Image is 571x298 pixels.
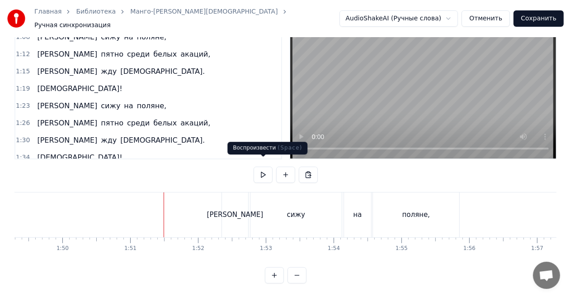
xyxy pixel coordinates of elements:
[130,7,278,16] a: Манго-[PERSON_NAME][DEMOGRAPHIC_DATA]
[514,10,564,27] button: Сохранить
[463,245,476,252] div: 1:56
[36,152,123,163] span: [DEMOGRAPHIC_DATA]!
[126,118,151,128] span: среди
[152,118,178,128] span: белых
[287,210,305,220] div: сижу
[100,101,121,111] span: сижу
[531,245,543,252] div: 1:57
[136,32,168,42] span: поляне,
[76,7,116,16] a: Библиотека
[36,101,98,111] span: [PERSON_NAME]
[100,66,118,77] span: жду
[16,153,30,162] span: 1:34
[16,101,30,111] span: 1:23
[192,245,204,252] div: 1:52
[36,118,98,128] span: [PERSON_NAME]
[36,66,98,77] span: [PERSON_NAME]
[328,245,340,252] div: 1:54
[260,245,272,252] div: 1:53
[278,144,302,151] span: ( Space )
[36,135,98,145] span: [PERSON_NAME]
[119,135,206,145] span: [DEMOGRAPHIC_DATA].
[34,21,111,30] span: Ручная синхронизация
[100,49,124,59] span: пятно
[16,119,30,128] span: 1:26
[123,101,134,111] span: на
[119,66,206,77] span: [DEMOGRAPHIC_DATA].
[353,210,362,220] div: на
[36,32,98,42] span: [PERSON_NAME]
[100,135,118,145] span: жду
[124,245,137,252] div: 1:51
[100,118,124,128] span: пятно
[462,10,510,27] button: Отменить
[34,7,340,30] nav: breadcrumb
[126,49,151,59] span: среди
[207,210,264,220] div: [PERSON_NAME]
[152,49,178,59] span: белых
[57,245,69,252] div: 1:50
[34,7,61,16] a: Главная
[16,50,30,59] span: 1:12
[7,10,25,28] img: youka
[179,49,211,59] span: акаций,
[396,245,408,252] div: 1:55
[402,210,430,220] div: поляне,
[16,67,30,76] span: 1:15
[179,118,211,128] span: акаций,
[227,142,307,154] div: Воспроизвести
[16,136,30,145] span: 1:30
[136,101,168,111] span: поляне,
[16,84,30,93] span: 1:19
[533,262,560,289] div: Открытый чат
[36,83,123,94] span: [DEMOGRAPHIC_DATA]!
[36,49,98,59] span: [PERSON_NAME]
[100,32,121,42] span: сижу
[123,32,134,42] span: на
